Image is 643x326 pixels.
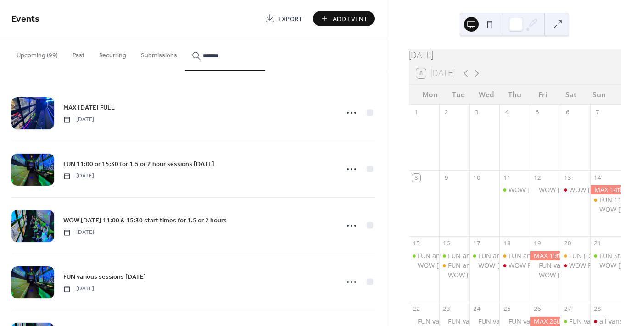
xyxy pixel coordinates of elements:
div: WOW FULLY BOOKED [499,261,530,270]
div: WOW [DATE] sessions for 1.5 or 2 hours [478,261,603,270]
button: Add Event [313,11,375,26]
div: Fri [529,85,557,105]
div: 11 [503,174,511,182]
div: 2 [442,108,451,116]
div: FUN various start times 22nd Sep [409,317,439,326]
div: 10 [473,174,481,182]
div: FUN various start times 25th Sep [499,317,530,326]
div: MAX 14th Sep 10:00-12:00 or 10:30-12:00 [590,185,621,194]
button: Submissions [134,37,185,70]
div: 7 [593,108,602,116]
div: 28 [593,305,602,313]
div: WOW FULL [DATE] [569,261,626,270]
button: Past [65,37,92,70]
a: Export [258,11,309,26]
div: 9 [442,174,451,182]
div: FUN various start times [DATE] [478,317,573,326]
div: 19 [533,239,541,248]
div: Wed [472,85,500,105]
div: FUN anytime [DATE] [418,251,480,260]
div: WOW 13th Sep FULLY BOOKED [560,185,590,194]
div: MAX 26th Sep anytime [530,317,560,326]
div: FUN various start times 24th Sep [469,317,499,326]
div: FUN various start times [DATE] [448,317,543,326]
div: 14 [593,174,602,182]
div: FUN anytime between 10:00-15:00 [DATE] [448,261,576,270]
div: WOW [DATE] sessions for 1.5 or 2 hours [509,185,633,194]
div: FUN various start times 19th Sep [530,261,560,270]
div: 4 [503,108,511,116]
div: 23 [442,305,451,313]
a: WOW [DATE] 11:00 & 15:30 start times for 1.5 or 2 hours [63,215,227,226]
div: 15 [412,239,420,248]
div: 16 [442,239,451,248]
div: 25 [503,305,511,313]
div: FUN Start times from 11:00 and 15:30 for 1.5 or 2 hour sessions 21st Sep [590,251,621,260]
div: 17 [473,239,481,248]
div: 13 [563,174,571,182]
a: FUN various sessions [DATE] [63,271,146,282]
div: WOW 21st Sep sessions for 1.5 or 2 hours from 11:00 and 15:30 [590,261,621,270]
div: FUN anytime 15th Sep [409,251,439,260]
div: WOW 16th Sep sessions for 1.5 or 2 hours [439,271,470,280]
span: Export [278,14,302,24]
div: FUN various start times [DATE] [509,317,604,326]
div: WOW [DATE] sessions for 1.5 or 2 hours [448,271,572,280]
div: 27 [563,305,571,313]
span: Events [11,10,39,28]
span: [DATE] [63,228,94,237]
div: 20 [563,239,571,248]
div: [DATE] [409,49,621,62]
div: FUN anytime [DATE] [478,251,540,260]
div: WOW FULL 20th Sep [560,261,590,270]
div: MAX 19th Sep anytime [530,251,560,260]
div: Sat [557,85,585,105]
div: WOW 14th Sep sessions for 1.5 or 2 hours from 11:00 [590,205,621,214]
div: 21 [593,239,602,248]
div: 24 [473,305,481,313]
div: WOW 11th Sep sessions for 1.5 or 2 hours [499,185,530,194]
span: FUN 11:00 or 15:30 for 1.5 or 2 hour sessions [DATE] [63,160,214,169]
div: Tue [444,85,472,105]
button: Upcoming (99) [9,37,65,70]
span: MAX [DATE] FULL [63,103,115,113]
div: FUN various start times [DATE] [539,261,634,270]
div: 26 [533,305,541,313]
div: 1 [412,108,420,116]
div: WOW 12th Sep sessions for 1.5 or 2 hours [530,185,560,194]
div: Mon [416,85,444,105]
span: [DATE] [63,172,94,180]
div: Thu [501,85,529,105]
div: Sun [585,85,613,105]
div: 3 [473,108,481,116]
div: FUN anytime 17th Sep [469,251,499,260]
a: MAX [DATE] FULL [63,102,115,113]
div: 12 [533,174,541,182]
div: FUN anytime between 10:00-14:00 [DATE] [509,251,636,260]
button: Recurring [92,37,134,70]
div: FUN anytime between 10:00-14:00 18th Sep [499,251,530,260]
div: FUN anytime [DATE] [448,251,510,260]
div: 18 [503,239,511,248]
div: FUN various start times [DATE] [418,317,513,326]
div: FUN anytime between 10:00-15:00 18th Sep [439,261,470,270]
div: WOW 17th Sep sessions for 1.5 or 2 hours [469,261,499,270]
div: FUN various start times 27th Sep [560,317,590,326]
span: WOW [DATE] 11:00 & 15:30 start times for 1.5 or 2 hours [63,216,227,226]
div: FUN 11:00-13:00 or 11:30-13:00 14th Sep [590,195,621,204]
span: Add Event [333,14,368,24]
div: WOW [DATE] sessions for 1.5 or 2 hours [418,261,542,270]
div: FUN anytime 16th Sep [439,251,470,260]
div: WOW 15th Sep sessions for 1.5 or 2 hours [409,261,439,270]
div: 22 [412,305,420,313]
span: [DATE] [63,116,94,124]
div: WOW 19th Sep sessions for 1.5 or 2 hours [530,271,560,280]
span: [DATE] [63,285,94,293]
a: FUN 11:00 or 15:30 for 1.5 or 2 hour sessions [DATE] [63,159,214,169]
div: FUN various start times 23rd Sep [439,317,470,326]
div: 5 [533,108,541,116]
div: all vans fully booked [590,317,621,326]
div: WOW FULLY BOOKED [509,261,575,270]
